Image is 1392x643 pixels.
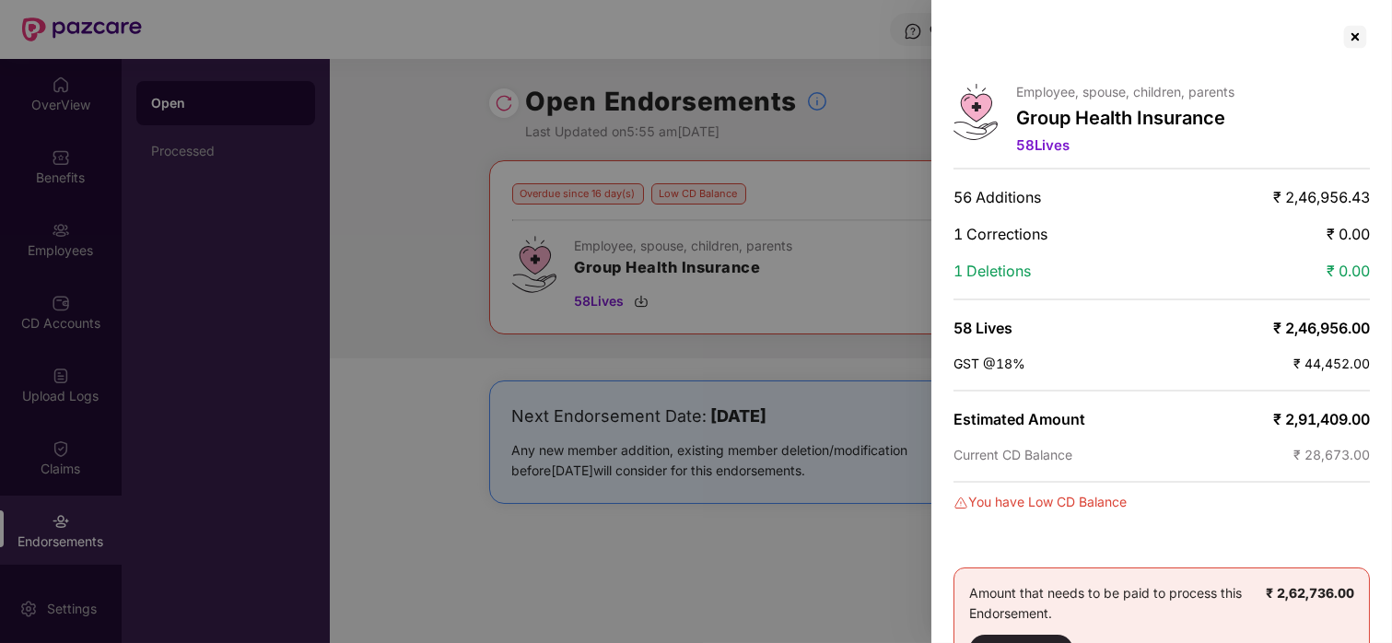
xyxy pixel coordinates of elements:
span: ₹ 2,46,956.43 [1273,188,1370,206]
span: GST @18% [953,356,1025,371]
div: You have Low CD Balance [953,492,1370,512]
b: ₹ 2,62,736.00 [1266,585,1354,601]
span: ₹ 0.00 [1327,262,1370,280]
span: ₹ 0.00 [1327,225,1370,243]
span: ₹ 2,46,956.00 [1273,319,1370,337]
span: Estimated Amount [953,410,1085,428]
span: ₹ 44,452.00 [1293,356,1370,371]
img: svg+xml;base64,PHN2ZyBpZD0iRGFuZ2VyLTMyeDMyIiB4bWxucz0iaHR0cDovL3d3dy53My5vcmcvMjAwMC9zdmciIHdpZH... [953,496,968,510]
img: svg+xml;base64,PHN2ZyB4bWxucz0iaHR0cDovL3d3dy53My5vcmcvMjAwMC9zdmciIHdpZHRoPSI0Ny43MTQiIGhlaWdodD... [953,84,998,140]
span: 1 Deletions [953,262,1031,280]
p: Group Health Insurance [1016,107,1234,129]
span: 58 Lives [1016,136,1070,154]
span: Current CD Balance [953,447,1072,462]
span: 56 Additions [953,188,1041,206]
span: ₹ 2,91,409.00 [1273,410,1370,428]
span: 1 Corrections [953,225,1047,243]
span: ₹ 28,673.00 [1293,447,1370,462]
span: 58 Lives [953,319,1012,337]
p: Employee, spouse, children, parents [1016,84,1234,99]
